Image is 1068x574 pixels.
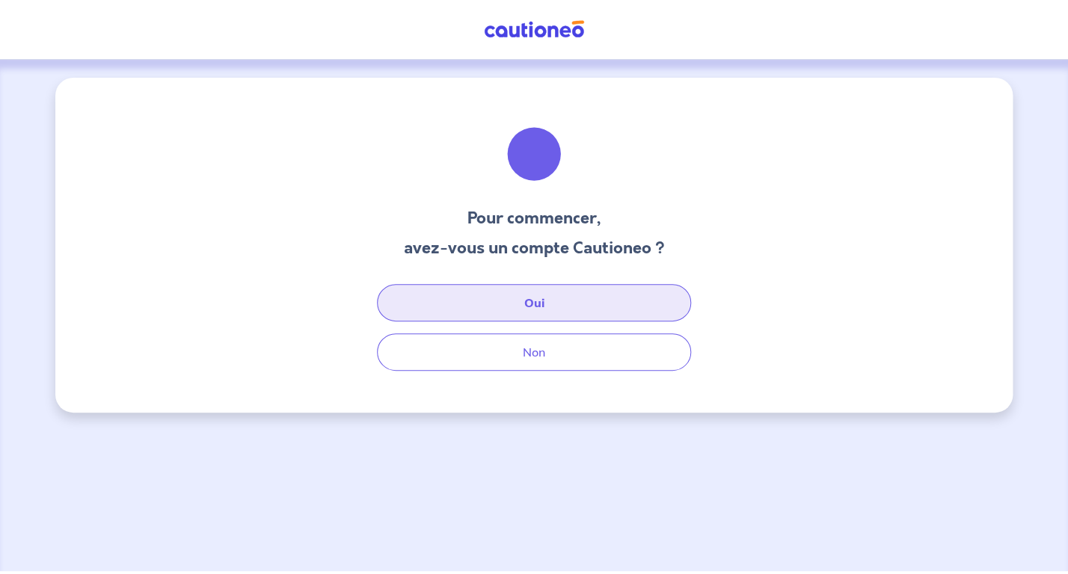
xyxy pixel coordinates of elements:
h3: avez-vous un compte Cautioneo ? [404,236,665,260]
button: Non [377,333,691,371]
h3: Pour commencer, [404,206,665,230]
button: Oui [377,284,691,321]
img: illu_welcome.svg [494,114,574,194]
img: Cautioneo [478,20,590,39]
